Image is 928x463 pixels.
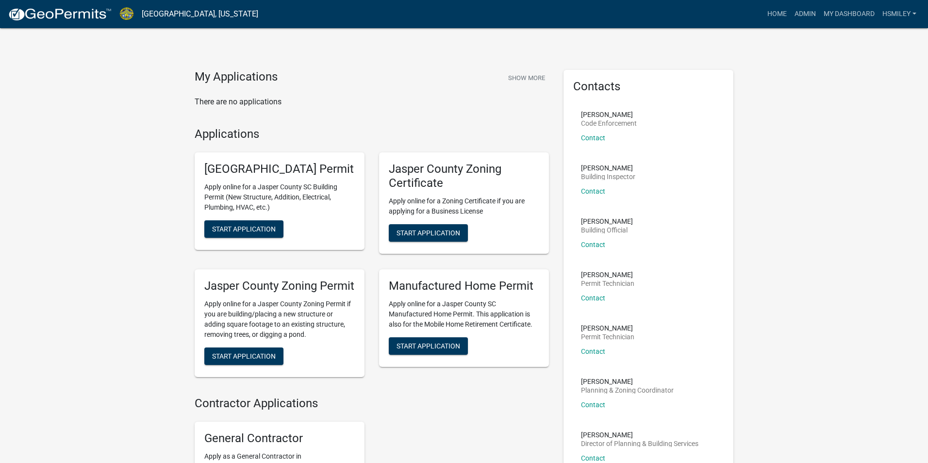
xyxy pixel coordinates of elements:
a: Home [763,5,791,23]
p: Apply online for a Jasper County SC Building Permit (New Structure, Addition, Electrical, Plumbin... [204,182,355,213]
p: Planning & Zoning Coordinator [581,387,674,394]
a: Contact [581,347,605,355]
button: Start Application [204,347,283,365]
p: Director of Planning & Building Services [581,440,698,447]
h5: Contacts [573,80,724,94]
p: Building Inspector [581,173,635,180]
p: [PERSON_NAME] [581,325,634,331]
h4: Contractor Applications [195,397,549,411]
p: Permit Technician [581,333,634,340]
p: There are no applications [195,96,549,108]
h5: Jasper County Zoning Permit [204,279,355,293]
span: Start Application [397,342,460,349]
h5: [GEOGRAPHIC_DATA] Permit [204,162,355,176]
h5: Jasper County Zoning Certificate [389,162,539,190]
p: Apply online for a Zoning Certificate if you are applying for a Business License [389,196,539,216]
p: Code Enforcement [581,120,637,127]
p: [PERSON_NAME] [581,378,674,385]
button: Start Application [204,220,283,238]
a: Contact [581,187,605,195]
a: [GEOGRAPHIC_DATA], [US_STATE] [142,6,258,22]
h5: Manufactured Home Permit [389,279,539,293]
span: Start Application [212,225,276,233]
span: Start Application [212,352,276,360]
a: Contact [581,294,605,302]
wm-workflow-list-section: Applications [195,127,549,385]
p: [PERSON_NAME] [581,271,634,278]
h4: My Applications [195,70,278,84]
p: [PERSON_NAME] [581,218,633,225]
a: Contact [581,401,605,409]
a: Contact [581,134,605,142]
p: Permit Technician [581,280,634,287]
p: [PERSON_NAME] [581,165,635,171]
h4: Applications [195,127,549,141]
p: Building Official [581,227,633,233]
p: Apply online for a Jasper County SC Manufactured Home Permit. This application is also for the Mo... [389,299,539,330]
a: Contact [581,454,605,462]
p: [PERSON_NAME] [581,431,698,438]
button: Start Application [389,337,468,355]
img: Jasper County, South Carolina [119,7,134,20]
a: Contact [581,241,605,248]
h5: General Contractor [204,431,355,446]
button: Start Application [389,224,468,242]
p: [PERSON_NAME] [581,111,637,118]
span: Start Application [397,229,460,236]
a: hsmiley [878,5,920,23]
a: Admin [791,5,820,23]
button: Show More [504,70,549,86]
p: Apply online for a Jasper County Zoning Permit if you are building/placing a new structure or add... [204,299,355,340]
a: My Dashboard [820,5,878,23]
